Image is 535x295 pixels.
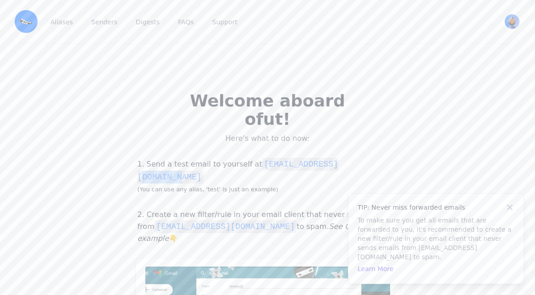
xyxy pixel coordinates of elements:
p: 2. Create a new filter/rule in your email client that never sends emails from to spam. 👇 [136,209,400,244]
h2: Welcome aboard ofut! [165,92,370,128]
img: Email Monster [15,10,38,33]
small: (You can use any alias, 'test' is just an example) [138,186,279,193]
p: 1. Send a test email to yourself at [136,158,400,195]
a: Learn More [358,265,393,273]
p: To make sure you get all emails that are forwarded to you, it's recommended to create a new filte... [358,216,514,262]
button: User menu [504,13,520,30]
img: ofut's Avatar [505,14,519,29]
code: [EMAIL_ADDRESS][DOMAIN_NAME] [138,158,338,184]
p: Here's what to do now: [165,134,370,143]
code: [EMAIL_ADDRESS][DOMAIN_NAME] [154,220,297,233]
h4: TIP: Never miss forwarded emails [358,203,514,212]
